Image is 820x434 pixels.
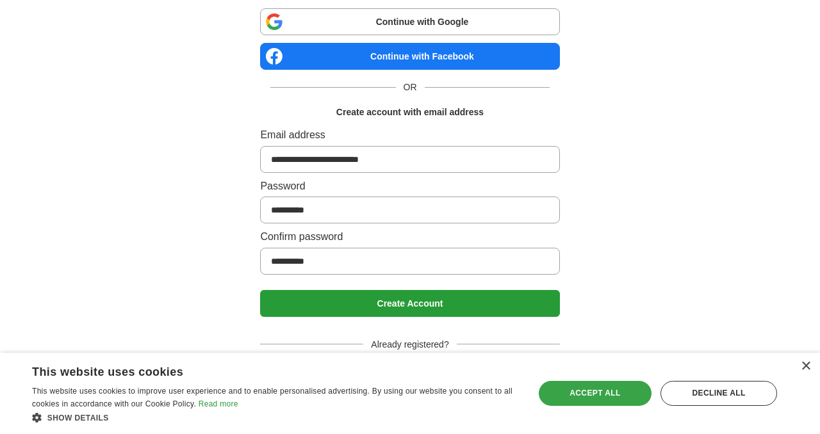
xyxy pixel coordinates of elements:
[801,362,810,371] div: Close
[336,105,484,119] h1: Create account with email address
[539,381,652,405] div: Accept all
[260,178,559,195] label: Password
[199,399,238,408] a: Read more, opens a new window
[32,411,520,424] div: Show details
[32,387,512,408] span: This website uses cookies to improve user experience and to enable personalised advertising. By u...
[47,414,109,422] span: Show details
[260,43,559,70] a: Continue with Facebook
[260,229,559,245] label: Confirm password
[260,127,559,143] label: Email address
[260,8,559,35] a: Continue with Google
[32,360,488,380] div: This website uses cookies
[660,381,777,405] div: Decline all
[396,80,425,94] span: OR
[260,290,559,317] button: Create Account
[363,337,456,351] span: Already registered?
